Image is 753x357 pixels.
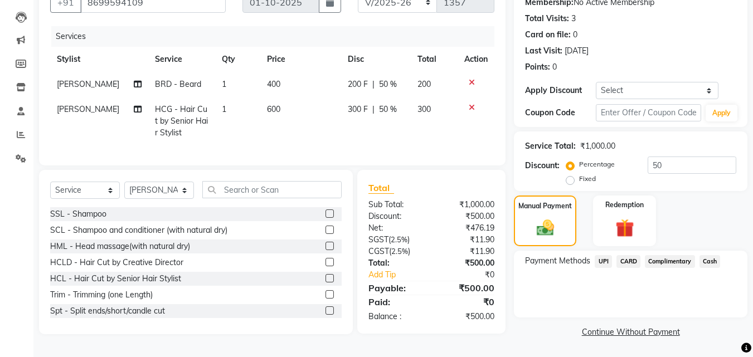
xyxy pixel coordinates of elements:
[368,182,394,194] span: Total
[360,269,443,281] a: Add Tip
[525,45,562,57] div: Last Visit:
[50,241,190,252] div: HML - Head massage(with natural dry)
[341,47,411,72] th: Disc
[368,246,389,256] span: CGST
[516,326,745,338] a: Continue Without Payment
[202,181,342,198] input: Search or Scan
[573,29,577,41] div: 0
[360,222,431,234] div: Net:
[525,140,576,152] div: Service Total:
[50,289,153,301] div: Trim - Trimming (one Length)
[222,104,226,114] span: 1
[706,105,737,121] button: Apply
[360,295,431,309] div: Paid:
[379,104,397,115] span: 50 %
[372,104,375,115] span: |
[50,47,148,72] th: Stylist
[525,29,571,41] div: Card on file:
[525,85,595,96] div: Apply Discount
[431,295,503,309] div: ₹0
[57,79,119,89] span: [PERSON_NAME]
[360,246,431,257] div: ( )
[579,159,615,169] label: Percentage
[571,13,576,25] div: 3
[348,79,368,90] span: 200 F
[699,255,721,268] span: Cash
[57,104,119,114] span: [PERSON_NAME]
[431,257,503,269] div: ₹500.00
[51,26,503,47] div: Services
[360,234,431,246] div: ( )
[372,79,375,90] span: |
[645,255,695,268] span: Complimentary
[50,257,183,268] div: HCLD - Hair Cut by Creative Director
[411,47,458,72] th: Total
[222,79,226,89] span: 1
[580,140,615,152] div: ₹1,000.00
[360,211,431,222] div: Discount:
[155,79,201,89] span: BRD - Beard
[50,224,227,236] div: SCL - Shampoo and conditioner (with natural dry)
[50,208,106,220] div: SSL - Shampoo
[605,200,644,210] label: Redemption
[368,234,388,244] span: SGST
[360,257,431,269] div: Total:
[431,234,503,246] div: ₹11.90
[215,47,260,72] th: Qty
[525,160,560,172] div: Discount:
[431,222,503,234] div: ₹476.19
[431,281,503,295] div: ₹500.00
[552,61,557,73] div: 0
[155,104,208,138] span: HCG - Hair Cut by Senior Hair Stylist
[260,47,342,72] th: Price
[525,107,595,119] div: Coupon Code
[431,311,503,322] div: ₹500.00
[148,47,216,72] th: Service
[579,174,596,184] label: Fixed
[50,305,165,317] div: Spt - Split ends/short/candle cut
[444,269,503,281] div: ₹0
[616,255,640,268] span: CARD
[610,217,640,239] img: _gift.svg
[595,255,612,268] span: UPI
[360,311,431,322] div: Balance :
[596,104,701,121] input: Enter Offer / Coupon Code
[458,47,494,72] th: Action
[379,79,397,90] span: 50 %
[267,104,280,114] span: 600
[565,45,589,57] div: [DATE]
[348,104,368,115] span: 300 F
[50,273,181,285] div: HCL - Hair Cut by Senior Hair Stylist
[431,246,503,257] div: ₹11.90
[525,13,569,25] div: Total Visits:
[431,211,503,222] div: ₹500.00
[391,247,408,256] span: 2.5%
[391,235,407,244] span: 2.5%
[431,199,503,211] div: ₹1,000.00
[267,79,280,89] span: 400
[417,79,431,89] span: 200
[360,199,431,211] div: Sub Total:
[525,61,550,73] div: Points:
[417,104,431,114] span: 300
[360,281,431,295] div: Payable:
[531,218,560,238] img: _cash.svg
[525,255,590,267] span: Payment Methods
[518,201,572,211] label: Manual Payment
